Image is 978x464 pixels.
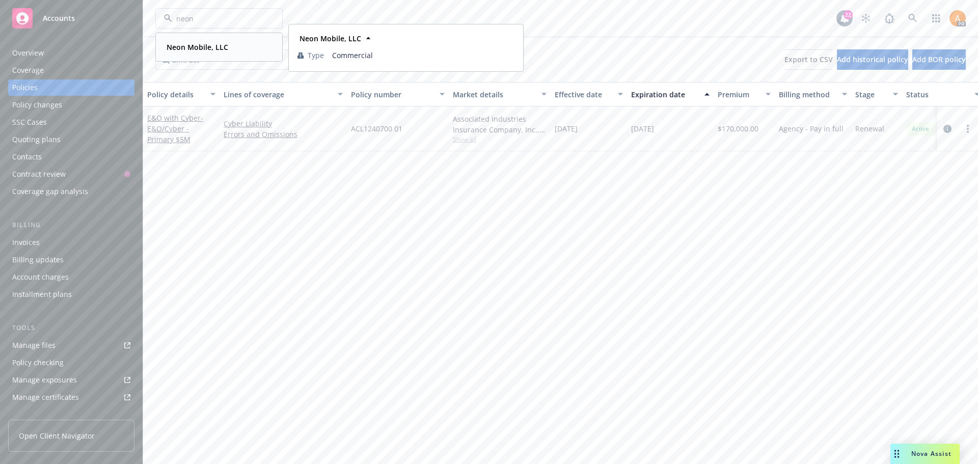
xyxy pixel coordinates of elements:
div: Associated Industries Insurance Company, Inc., AmTrust Financial Services, RT Specialty Insurance... [453,114,547,135]
div: Stage [855,89,887,100]
span: $170,000.00 [718,123,758,134]
button: Policy details [143,82,220,106]
div: Policy changes [12,97,62,113]
strong: Neon Mobile, LLC [300,34,361,43]
button: Nova Assist [890,444,960,464]
a: Coverage [8,62,134,78]
div: Policy details [147,89,204,100]
div: Contract review [12,166,66,182]
div: Tools [8,323,134,333]
div: Policy checking [12,354,64,371]
a: SSC Cases [8,114,134,130]
span: Add BOR policy [912,54,966,64]
div: Account charges [12,269,69,285]
a: Accounts [8,4,134,33]
button: Expiration date [627,82,714,106]
a: more [962,123,974,135]
a: Manage files [8,337,134,353]
a: Account charges [8,269,134,285]
div: Billing method [779,89,836,100]
button: Lines of coverage [220,82,347,106]
button: Export to CSV [784,49,833,70]
span: [DATE] [631,123,654,134]
a: Overview [8,45,134,61]
button: Stage [851,82,902,106]
div: Premium [718,89,759,100]
div: Drag to move [890,444,903,464]
a: Errors and Omissions [224,129,343,140]
button: Add BOR policy [912,49,966,70]
a: Contract review [8,166,134,182]
div: Effective date [555,89,612,100]
a: Billing updates [8,252,134,268]
div: Manage files [12,337,56,353]
div: Market details [453,89,535,100]
div: Manage exposures [12,372,77,388]
div: Coverage gap analysis [12,183,88,200]
div: Overview [12,45,44,61]
a: Installment plans [8,286,134,303]
div: Billing [8,220,134,230]
a: Invoices [8,234,134,251]
a: Switch app [926,8,946,29]
span: - E&O/Cyber - Primary $5M [147,113,203,144]
a: Report a Bug [879,8,900,29]
button: Billing method [775,82,851,106]
span: Show all [453,135,547,144]
a: Cyber Liability [224,118,343,129]
a: E&O with Cyber [147,113,203,144]
div: Manage BORs [12,406,60,423]
a: Stop snowing [856,8,876,29]
span: Nova Assist [911,449,952,458]
a: Coverage gap analysis [8,183,134,200]
span: Export to CSV [784,54,833,64]
button: Add historical policy [837,49,908,70]
span: Accounts [43,14,75,22]
a: Manage certificates [8,389,134,405]
span: Renewal [855,123,884,134]
div: Billing updates [12,252,64,268]
div: Contacts [12,149,42,165]
span: Add historical policy [837,54,908,64]
div: Coverage [12,62,44,78]
span: Agency - Pay in full [779,123,844,134]
span: ACL1240700 01 [351,123,402,134]
span: Commercial [332,50,514,61]
div: Quoting plans [12,131,61,148]
a: Policies [8,79,134,96]
a: Policy changes [8,97,134,113]
div: Installment plans [12,286,72,303]
input: Filter by keyword [172,13,262,24]
div: SSC Cases [12,114,47,130]
a: Policy checking [8,354,134,371]
div: Status [906,89,968,100]
div: Policy number [351,89,433,100]
div: Invoices [12,234,40,251]
img: photo [949,10,966,26]
div: Policies [12,79,38,96]
button: Policy number [347,82,449,106]
a: Search [903,8,923,29]
div: 22 [844,10,853,19]
a: circleInformation [941,123,954,135]
div: Expiration date [631,89,698,100]
a: Manage exposures [8,372,134,388]
strong: Neon Mobile, LLC [167,42,228,52]
a: Contacts [8,149,134,165]
a: Manage BORs [8,406,134,423]
button: Premium [714,82,775,106]
div: Manage certificates [12,389,79,405]
button: Market details [449,82,551,106]
a: Quoting plans [8,131,134,148]
span: Active [910,124,931,133]
span: Open Client Navigator [19,430,95,441]
button: Effective date [551,82,627,106]
span: Type [308,50,324,61]
div: Lines of coverage [224,89,332,100]
span: [DATE] [555,123,578,134]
